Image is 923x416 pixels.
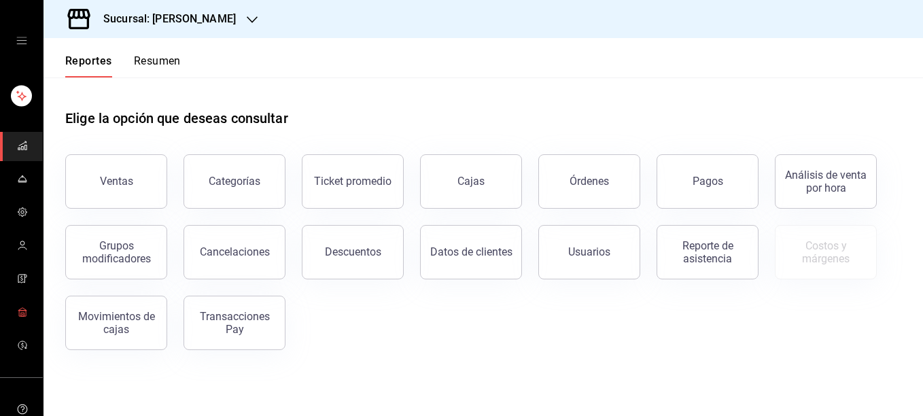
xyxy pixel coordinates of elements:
[325,245,381,258] div: Descuentos
[134,54,181,77] button: Resumen
[314,175,391,188] div: Ticket promedio
[92,11,236,27] h3: Sucursal: [PERSON_NAME]
[200,245,270,258] div: Cancelaciones
[784,169,868,194] div: Análisis de venta por hora
[420,225,522,279] button: Datos de clientes
[784,239,868,265] div: Costos y márgenes
[538,154,640,209] button: Órdenes
[457,173,485,190] div: Cajas
[16,35,27,46] button: open drawer
[184,154,285,209] button: Categorías
[657,154,759,209] button: Pagos
[538,225,640,279] button: Usuarios
[775,225,877,279] button: Contrata inventarios para ver este reporte
[74,239,158,265] div: Grupos modificadores
[100,175,133,188] div: Ventas
[570,175,609,188] div: Órdenes
[420,154,522,209] a: Cajas
[184,296,285,350] button: Transacciones Pay
[65,154,167,209] button: Ventas
[775,154,877,209] button: Análisis de venta por hora
[65,296,167,350] button: Movimientos de cajas
[65,54,112,77] button: Reportes
[665,239,750,265] div: Reporte de asistencia
[430,245,512,258] div: Datos de clientes
[568,245,610,258] div: Usuarios
[65,108,288,128] h1: Elige la opción que deseas consultar
[302,154,404,209] button: Ticket promedio
[184,225,285,279] button: Cancelaciones
[657,225,759,279] button: Reporte de asistencia
[302,225,404,279] button: Descuentos
[209,175,260,188] div: Categorías
[693,175,723,188] div: Pagos
[65,54,181,77] div: navigation tabs
[74,310,158,336] div: Movimientos de cajas
[192,310,277,336] div: Transacciones Pay
[65,225,167,279] button: Grupos modificadores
